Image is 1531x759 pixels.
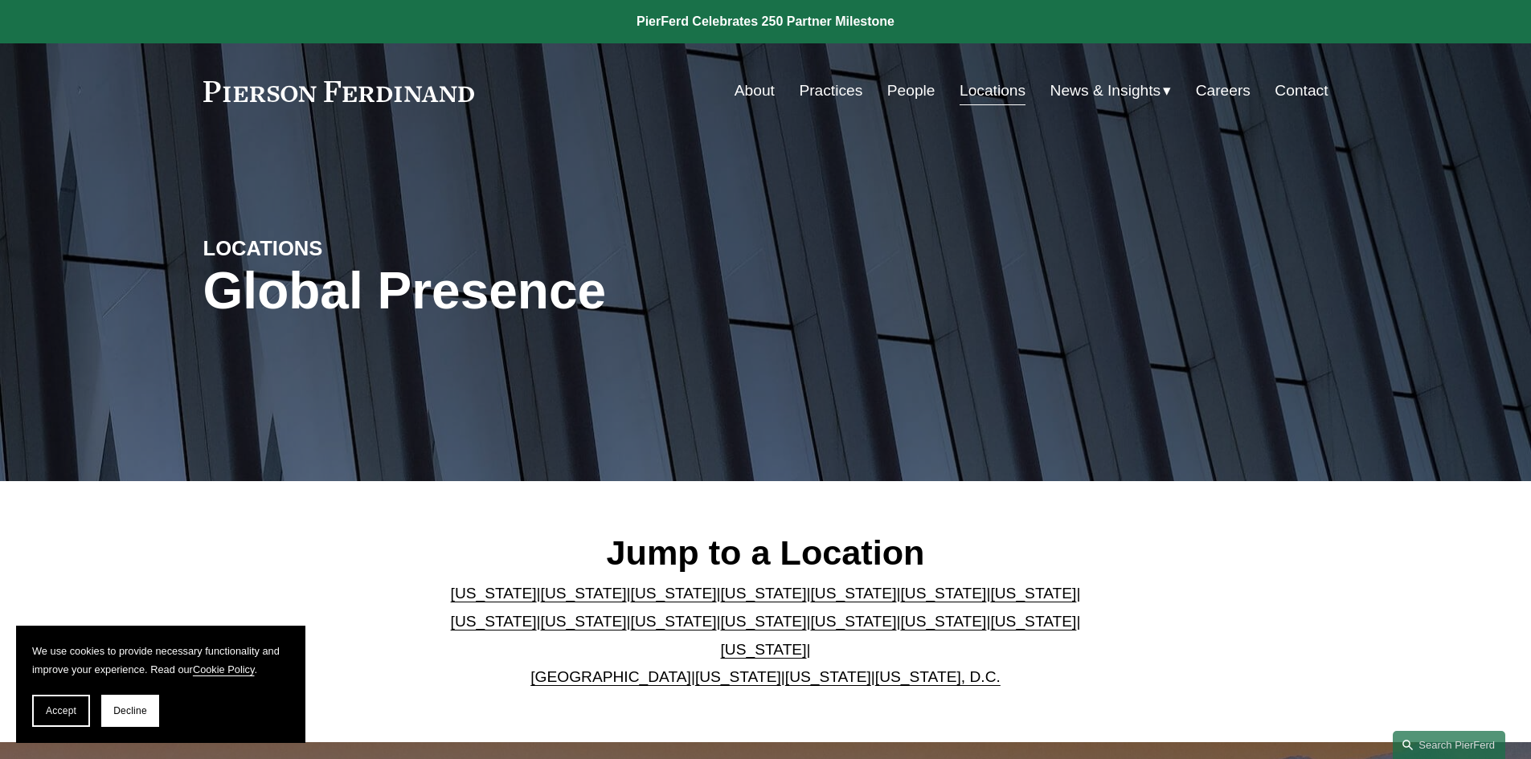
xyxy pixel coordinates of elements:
a: [US_STATE] [900,585,986,602]
a: [US_STATE] [631,585,717,602]
a: About [735,75,775,106]
a: Cookie Policy [193,663,255,675]
p: We use cookies to provide necessary functionality and improve your experience. Read our . [32,642,289,679]
a: [US_STATE] [990,585,1076,602]
a: [US_STATE] [451,585,537,602]
a: [US_STATE], D.C. [875,668,1001,685]
a: [US_STATE] [631,613,717,630]
a: [US_STATE] [721,641,807,658]
a: Practices [799,75,862,106]
a: [US_STATE] [541,613,627,630]
a: [US_STATE] [785,668,871,685]
a: [US_STATE] [810,585,896,602]
h1: Global Presence [203,262,953,320]
a: [US_STATE] [990,613,1076,630]
a: [US_STATE] [721,585,807,602]
a: [US_STATE] [541,585,627,602]
a: [GEOGRAPHIC_DATA] [530,668,691,685]
h2: Jump to a Location [437,532,1094,573]
a: [US_STATE] [695,668,781,685]
button: Decline [101,695,159,727]
a: People [887,75,935,106]
a: Careers [1196,75,1251,106]
h4: LOCATIONS [203,235,485,261]
a: Locations [960,75,1025,106]
a: [US_STATE] [900,613,986,630]
a: [US_STATE] [721,613,807,630]
a: folder dropdown [1050,75,1172,106]
span: News & Insights [1050,77,1161,105]
section: Cookie banner [16,626,305,743]
a: [US_STATE] [451,613,537,630]
a: Search this site [1393,731,1505,759]
a: [US_STATE] [810,613,896,630]
a: Contact [1275,75,1328,106]
p: | | | | | | | | | | | | | | | | | | [437,580,1094,691]
button: Accept [32,695,90,727]
span: Accept [46,705,76,716]
span: Decline [113,705,147,716]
